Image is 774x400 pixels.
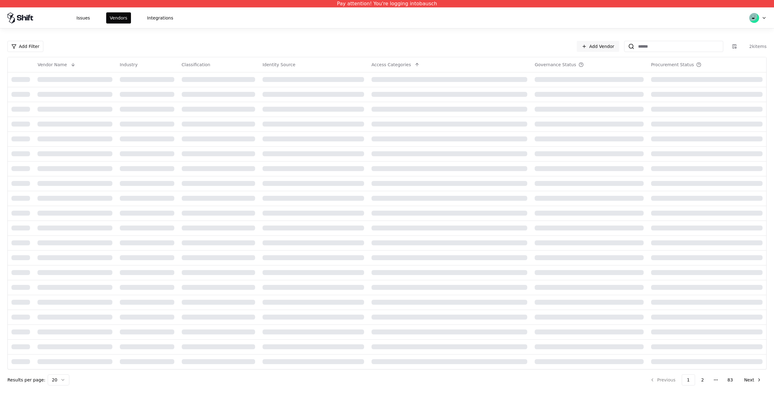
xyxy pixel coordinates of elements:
a: Add Vendor [577,41,619,52]
div: Governance Status [535,62,576,68]
div: Identity Source [263,62,295,68]
button: 1 [682,374,695,385]
button: 83 [723,374,738,385]
div: 2k items [742,43,767,49]
div: Access Categories [372,62,411,68]
button: 2 [696,374,709,385]
p: Results per page: [7,377,45,383]
button: Next [739,374,767,385]
button: Integrations [143,12,177,24]
nav: pagination [645,374,767,385]
button: Issues [73,12,94,24]
div: Industry [120,62,138,68]
div: Procurement Status [651,62,694,68]
div: Vendor Name [37,62,67,68]
div: Classification [182,62,211,68]
button: Add Filter [7,41,43,52]
button: Vendors [106,12,131,24]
